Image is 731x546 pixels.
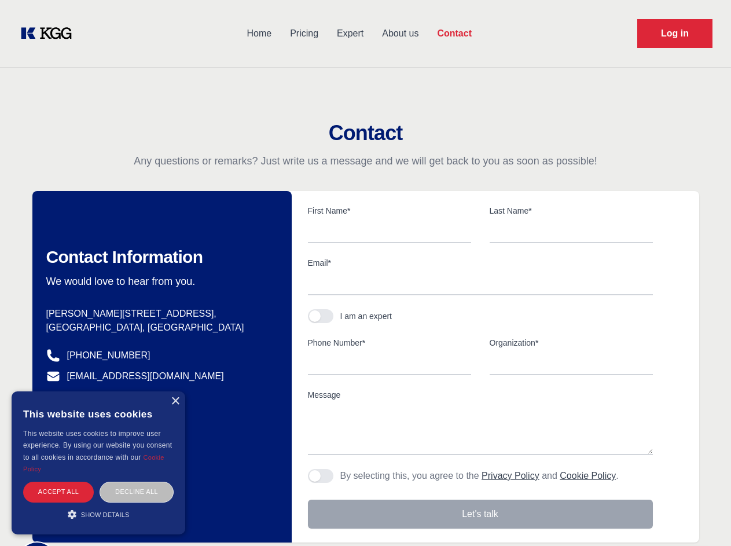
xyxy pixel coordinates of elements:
label: Message [308,389,653,401]
label: First Name* [308,205,471,217]
label: Phone Number* [308,337,471,349]
p: By selecting this, you agree to the and . [340,469,619,483]
a: About us [373,19,428,49]
label: Email* [308,257,653,269]
div: I am an expert [340,310,392,322]
label: Last Name* [490,205,653,217]
a: Request Demo [637,19,712,48]
a: [PHONE_NUMBER] [67,349,150,362]
div: Decline all [100,482,174,502]
a: Home [237,19,281,49]
a: Privacy Policy [482,471,539,481]
a: [EMAIL_ADDRESS][DOMAIN_NAME] [67,369,224,383]
p: We would love to hear from you. [46,274,273,288]
a: Cookie Policy [560,471,616,481]
p: Any questions or remarks? Just write us a message and we will get back to you as soon as possible! [14,154,717,168]
h2: Contact Information [46,247,273,267]
h2: Contact [14,122,717,145]
a: Pricing [281,19,328,49]
a: Cookie Policy [23,454,164,472]
p: [PERSON_NAME][STREET_ADDRESS], [46,307,273,321]
div: Accept all [23,482,94,502]
iframe: Chat Widget [673,490,731,546]
a: KOL Knowledge Platform: Talk to Key External Experts (KEE) [19,24,81,43]
label: Organization* [490,337,653,349]
a: @knowledgegategroup [46,390,161,404]
p: [GEOGRAPHIC_DATA], [GEOGRAPHIC_DATA] [46,321,273,335]
div: This website uses cookies [23,400,174,428]
a: Contact [428,19,481,49]
button: Let's talk [308,500,653,529]
div: Show details [23,508,174,520]
a: Expert [328,19,373,49]
span: Show details [81,511,130,518]
span: This website uses cookies to improve user experience. By using our website you consent to all coo... [23,430,172,461]
div: Close [171,397,179,406]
